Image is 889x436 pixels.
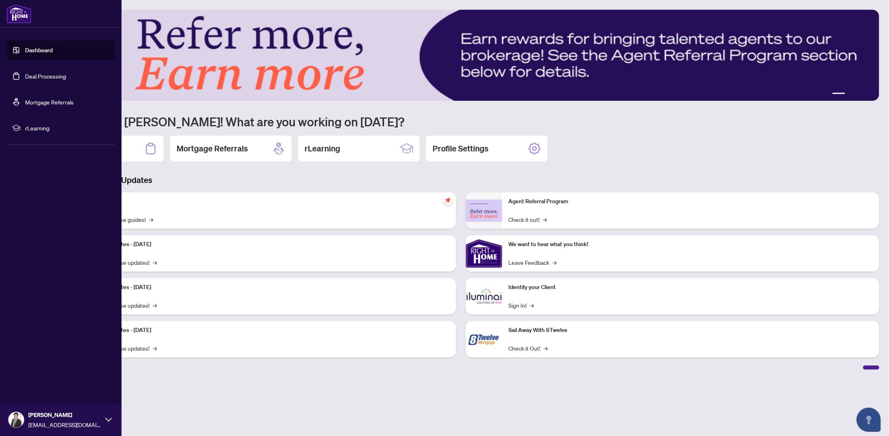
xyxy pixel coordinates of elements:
[868,93,871,96] button: 5
[153,301,157,310] span: →
[509,197,873,206] p: Agent Referral Program
[28,410,101,419] span: [PERSON_NAME]
[25,47,53,54] a: Dashboard
[848,93,852,96] button: 2
[466,235,502,272] img: We want to hear what you think!
[509,283,873,292] p: Identify your Client
[855,93,858,96] button: 3
[25,98,74,106] a: Mortgage Referrals
[85,326,450,335] p: Platform Updates - [DATE]
[509,326,873,335] p: Sail Away With 8Twelve
[42,10,879,101] img: Slide 0
[509,344,548,353] a: Check it Out!→
[25,123,109,132] span: rLearning
[466,321,502,357] img: Sail Away With 8Twelve
[9,412,24,427] img: Profile Icon
[149,215,153,224] span: →
[509,215,547,224] a: Check it out!→
[509,240,873,249] p: We want to hear what you think!
[305,143,340,154] h2: rLearning
[509,301,534,310] a: Sign In!→
[530,301,534,310] span: →
[466,278,502,315] img: Identify your Client
[85,283,450,292] p: Platform Updates - [DATE]
[42,174,879,186] h3: Brokerage & Industry Updates
[543,215,547,224] span: →
[28,420,101,429] span: [EMAIL_ADDRESS][DOMAIN_NAME]
[509,258,557,267] a: Leave Feedback→
[857,408,881,432] button: Open asap
[832,93,845,96] button: 1
[466,200,502,222] img: Agent Referral Program
[6,4,32,23] img: logo
[177,143,248,154] h2: Mortgage Referrals
[153,344,157,353] span: →
[25,72,66,80] a: Deal Processing
[153,258,157,267] span: →
[42,114,879,129] h1: Welcome back [PERSON_NAME]! What are you working on [DATE]?
[433,143,488,154] h2: Profile Settings
[861,93,865,96] button: 4
[443,196,453,205] span: pushpin
[85,197,450,206] p: Self-Help
[544,344,548,353] span: →
[553,258,557,267] span: →
[85,240,450,249] p: Platform Updates - [DATE]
